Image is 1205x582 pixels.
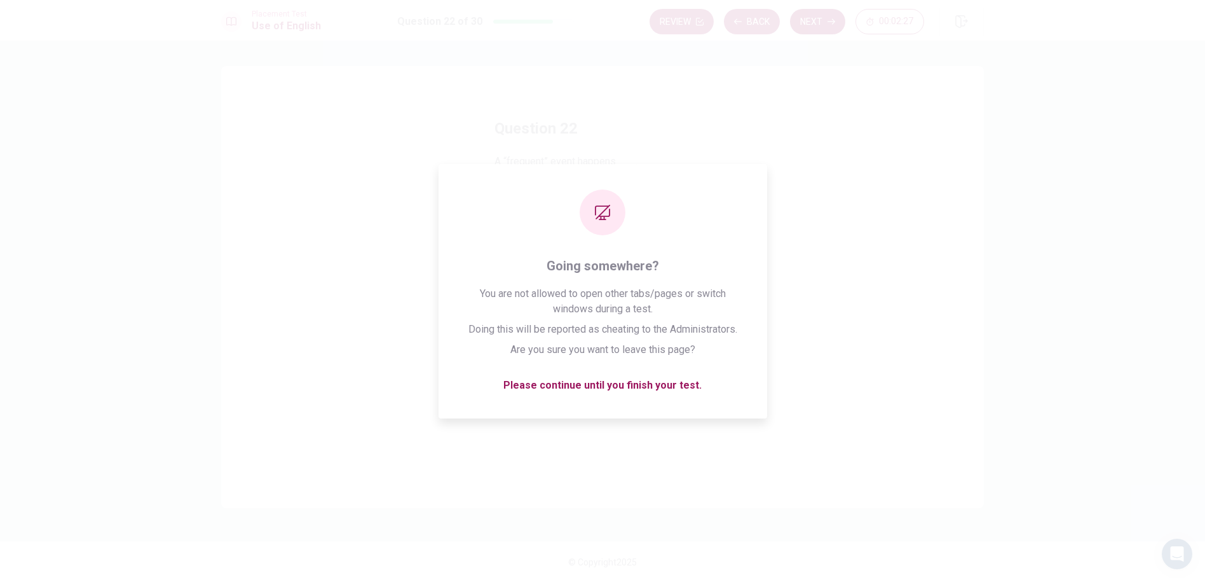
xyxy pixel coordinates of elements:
[568,557,637,567] span: © Copyright 2025
[494,274,711,305] button: Crarely
[494,232,711,263] button: Bnever
[494,315,711,347] button: Doften
[1162,539,1192,569] div: Open Intercom Messenger
[500,321,521,342] div: D
[526,198,576,213] span: sometimes
[650,9,714,34] button: Review
[879,17,913,27] span: 00:02:27
[494,154,711,169] span: A “frequent” event happens ___.
[724,9,780,34] button: Back
[500,279,521,300] div: C
[790,9,845,34] button: Next
[494,190,711,221] button: Asometimes
[397,14,482,29] h1: Question 22 of 30
[526,282,550,297] span: rarely
[855,9,924,34] button: 00:02:27
[252,18,321,34] h1: Use of English
[526,240,550,255] span: never
[494,118,711,139] h4: Question 22
[500,195,521,216] div: A
[252,10,321,18] span: Placement Test
[500,237,521,258] div: B
[526,324,549,339] span: often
